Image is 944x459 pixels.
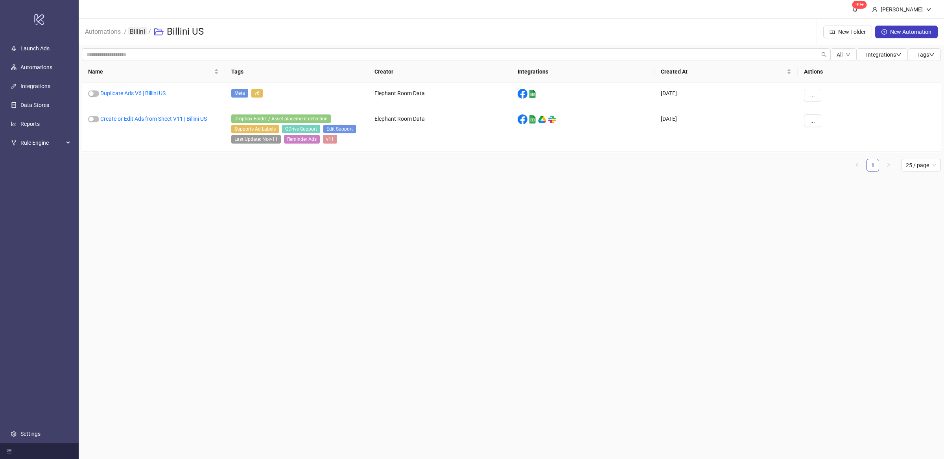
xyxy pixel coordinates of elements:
button: right [882,159,895,171]
div: Page Size [901,159,941,171]
a: 1 [867,159,879,171]
span: Meta [231,89,248,98]
li: / [148,19,151,44]
span: Created At [661,67,785,76]
span: 25 / page [906,159,936,171]
a: Settings [20,431,41,437]
span: plus-circle [881,29,887,35]
a: Data Stores [20,102,49,108]
span: down [929,52,935,57]
th: Integrations [511,61,655,83]
button: New Automation [875,26,938,38]
span: down [896,52,902,57]
a: Integrations [20,83,50,89]
th: Tags [225,61,368,83]
a: Automations [83,27,122,35]
li: / [124,19,127,44]
li: 1 [867,159,879,171]
span: ... [810,92,815,98]
th: Name [82,61,225,83]
span: search [821,52,827,57]
button: Integrationsdown [857,48,908,61]
span: New Automation [890,29,931,35]
a: Reports [20,121,40,127]
h3: Billini US [167,26,204,38]
span: Rule Engine [20,135,64,151]
span: bell [852,6,858,12]
span: Tags [917,52,935,58]
sup: 1575 [852,1,867,9]
span: down [846,52,850,57]
a: Duplicate Ads V6 | Billini US [100,90,166,96]
li: Next Page [882,159,895,171]
span: user [872,7,878,12]
th: Created At [655,61,798,83]
div: Elephant Room Data [368,83,511,108]
a: Billini [128,27,147,35]
span: v6 [251,89,263,98]
span: Supports Ad Labels [231,125,279,133]
span: Name [88,67,212,76]
span: GDrive Support [282,125,320,133]
a: Launch Ads [20,45,50,52]
a: Create or Edit Ads from Sheet V11 | Billini US [100,116,207,122]
span: Last Update: Nov-11 [231,135,281,144]
span: ... [810,118,815,124]
span: folder-add [830,29,835,35]
span: v11 [323,135,337,144]
button: Tagsdown [908,48,941,61]
span: New Folder [838,29,866,35]
a: Automations [20,64,52,70]
span: left [855,162,859,167]
button: ... [804,114,821,127]
span: All [837,52,843,58]
span: menu-fold [6,448,12,454]
span: Reminder Ads [284,135,320,144]
div: [DATE] [655,108,798,152]
span: folder-open [154,27,164,37]
button: New Folder [823,26,872,38]
span: Integrations [866,52,902,58]
div: [DATE] [655,83,798,108]
span: Dropbox Folder / Asset placement detection [231,114,331,123]
span: Edit Support [323,125,356,133]
div: Elephant Room Data [368,108,511,152]
button: ... [804,89,821,101]
div: [PERSON_NAME] [878,5,926,14]
button: left [851,159,863,171]
th: Actions [798,61,941,83]
span: down [926,7,931,12]
th: Creator [368,61,511,83]
li: Previous Page [851,159,863,171]
button: Alldown [830,48,857,61]
span: fork [11,140,17,146]
span: right [886,162,891,167]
